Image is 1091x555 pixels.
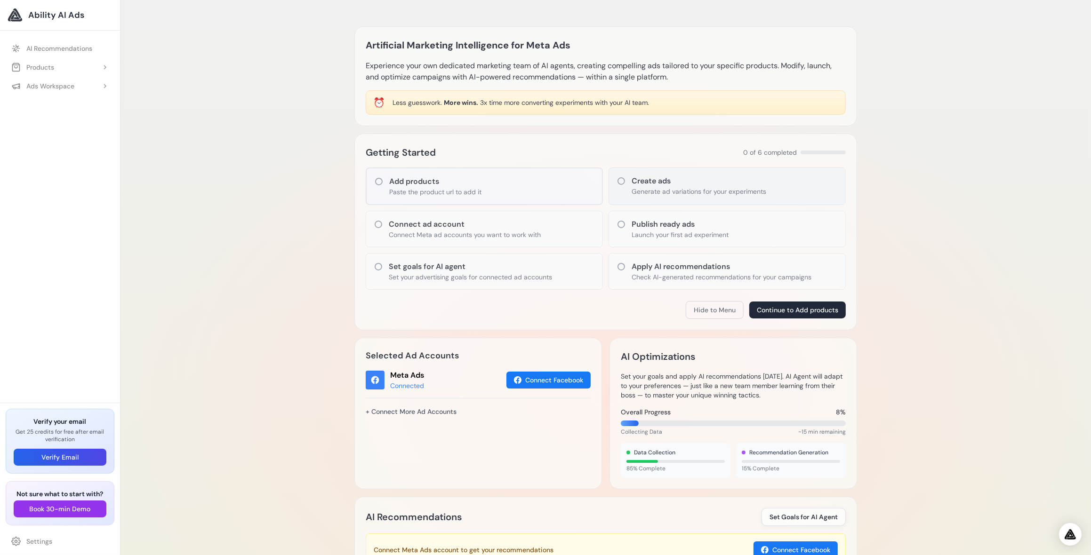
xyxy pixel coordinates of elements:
[389,187,481,197] p: Paste the product url to add it
[621,428,662,436] span: Collecting Data
[366,38,570,53] h1: Artificial Marketing Intelligence for Meta Ads
[389,230,541,239] p: Connect Meta ad accounts you want to work with
[686,301,744,319] button: Hide to Menu
[366,145,436,160] h2: Getting Started
[444,98,478,107] span: More wins.
[621,372,846,400] p: Set your goals and apply AI recommendations [DATE]. AI Agent will adapt to your preferences — jus...
[632,261,811,272] h3: Apply AI recommendations
[366,404,457,420] a: + Connect More Ad Accounts
[743,148,797,157] span: 0 of 6 completed
[632,187,766,196] p: Generate ad variations for your experiments
[14,489,106,499] h3: Not sure what to start with?
[632,230,729,239] p: Launch your first ad experiment
[621,407,671,417] span: Overall Progress
[28,8,84,22] span: Ability AI Ads
[480,98,649,107] span: 3x time more converting experiments with your AI team.
[621,349,695,364] h2: AI Optimizations
[389,261,552,272] h3: Set goals for AI agent
[366,349,591,362] h2: Selected Ad Accounts
[836,407,846,417] span: 8%
[390,370,424,381] div: Meta Ads
[11,81,74,91] div: Ads Workspace
[6,78,114,95] button: Ads Workspace
[1059,523,1082,546] div: Open Intercom Messenger
[762,508,846,526] button: Set Goals for AI Agent
[634,449,675,456] span: Data Collection
[14,417,106,426] h3: Verify your email
[11,63,54,72] div: Products
[742,465,840,472] span: 15% Complete
[389,272,552,282] p: Set your advertising goals for connected ad accounts
[366,509,462,524] h2: AI Recommendations
[373,96,385,109] div: ⏰
[632,219,729,230] h3: Publish ready ads
[632,272,811,282] p: Check AI-generated recommendations for your campaigns
[749,301,846,318] button: Continue to Add products
[6,40,114,57] a: AI Recommendations
[389,219,541,230] h3: Connect ad account
[6,59,114,76] button: Products
[626,465,725,472] span: 85% Complete
[749,449,828,456] span: Recommendation Generation
[632,175,766,187] h3: Create ads
[14,428,106,443] p: Get 25 credits for free after email verification
[389,176,481,187] h3: Add products
[6,533,114,550] a: Settings
[770,512,838,522] span: Set Goals for AI Agent
[374,545,554,555] h3: Connect Meta Ads account to get your recommendations
[14,500,106,517] button: Book 30-min Demo
[14,449,106,466] button: Verify Email
[506,372,591,388] button: Connect Facebook
[393,98,442,107] span: Less guesswork.
[798,428,846,436] span: ~15 min remaining
[8,8,112,23] a: Ability AI Ads
[390,381,424,390] div: Connected
[366,60,846,83] p: Experience your own dedicated marketing team of AI agents, creating compelling ads tailored to yo...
